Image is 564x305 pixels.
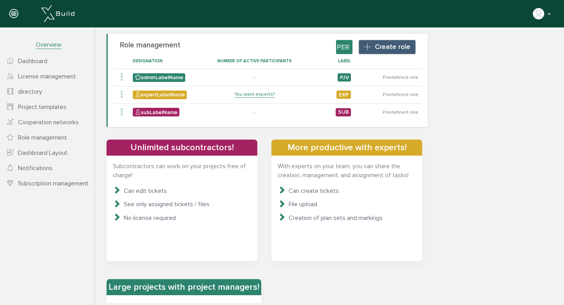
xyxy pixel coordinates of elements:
font: Cooperation networks [18,118,79,126]
font: - [254,109,255,115]
font: See only assigned tickets / files [124,200,210,208]
iframe: Chat Widget [525,267,564,305]
font: More productive with experts! [287,142,407,153]
font: You want experts? [235,91,275,97]
font: - [254,74,255,80]
font: License management [18,73,76,80]
font: Number of active participants [217,58,292,64]
font: Subcontractors can work on your projects free of charge! [113,162,246,179]
font: Predefined role [383,74,418,80]
font: Project templates [18,103,67,111]
font: PER [337,43,349,51]
font: SUB [338,109,349,115]
font: With experts on your team, you can share the creation, management, and assignment of tasks! [278,162,409,179]
font: directory [18,88,42,96]
font: Designation [133,58,163,64]
font: Can edit tickets [124,187,167,195]
font: Dashboard Layout [18,149,67,157]
font: expertLabelName [141,91,185,98]
font: subLabelName [141,109,177,116]
font: File upload [289,200,317,208]
font: Unlimited subcontractors! [130,142,234,153]
font: Creation of plan sets and markings [289,214,383,221]
font: Role management [120,40,180,50]
font: Overview [36,41,61,49]
font: Subscription management [18,180,89,187]
font: Predefined role [383,109,418,115]
font: Notifications [18,164,52,172]
img: xBuild_Logo_Horizontal_White.png [41,5,74,22]
font: EXP [339,91,349,98]
font: PJV [340,74,349,81]
font: Create role [375,43,410,51]
font: Large projects with project managers! [108,281,259,292]
font: Label [338,58,351,64]
font: No license required [124,214,176,221]
font: Role management [18,134,67,142]
font: Dashboard [18,57,47,65]
font: adminLabelName [141,74,183,81]
font: Predefined role [383,92,418,98]
font: Can create tickets [289,187,339,195]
